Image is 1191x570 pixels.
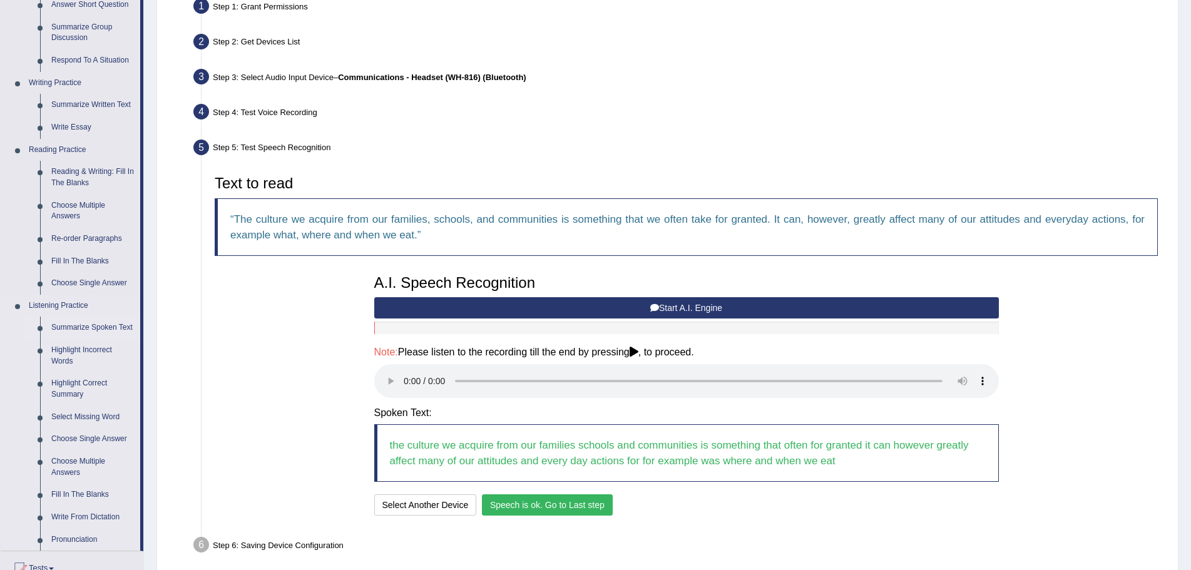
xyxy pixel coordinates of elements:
b: Communications - Headset (WH-816) (Bluetooth) [338,73,526,82]
a: Write Essay [46,116,140,139]
span: Note: [374,347,398,357]
div: Step 2: Get Devices List [188,30,1172,58]
a: Reading Practice [23,139,140,161]
a: Fill In The Blanks [46,484,140,506]
a: Reading & Writing: Fill In The Blanks [46,161,140,194]
q: The culture we acquire from our families, schools, and communities is something that we often tak... [230,213,1145,241]
a: Choose Single Answer [46,272,140,295]
h4: Please listen to the recording till the end by pressing , to proceed. [374,347,999,358]
a: Respond To A Situation [46,49,140,72]
a: Summarize Spoken Text [46,317,140,339]
a: Listening Practice [23,295,140,317]
span: – [334,73,526,82]
a: Choose Multiple Answers [46,195,140,228]
a: Choose Multiple Answers [46,450,140,484]
a: Select Missing Word [46,406,140,429]
button: Select Another Device [374,494,477,516]
a: Summarize Written Text [46,94,140,116]
a: Write From Dictation [46,506,140,529]
div: Step 6: Saving Device Configuration [188,533,1172,561]
div: Step 5: Test Speech Recognition [188,136,1172,163]
h3: Text to read [215,175,1158,191]
blockquote: the culture we acquire from our families schools and communities is something that often for gran... [374,424,999,482]
a: Summarize Group Discussion [46,16,140,49]
a: Choose Single Answer [46,428,140,450]
a: Highlight Incorrect Words [46,339,140,372]
h3: A.I. Speech Recognition [374,275,999,291]
button: Start A.I. Engine [374,297,999,318]
div: Step 4: Test Voice Recording [188,100,1172,128]
a: Highlight Correct Summary [46,372,140,405]
a: Fill In The Blanks [46,250,140,273]
a: Re-order Paragraphs [46,228,140,250]
a: Pronunciation [46,529,140,551]
div: Step 3: Select Audio Input Device [188,65,1172,93]
a: Writing Practice [23,72,140,94]
button: Speech is ok. Go to Last step [482,494,613,516]
h4: Spoken Text: [374,407,999,419]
